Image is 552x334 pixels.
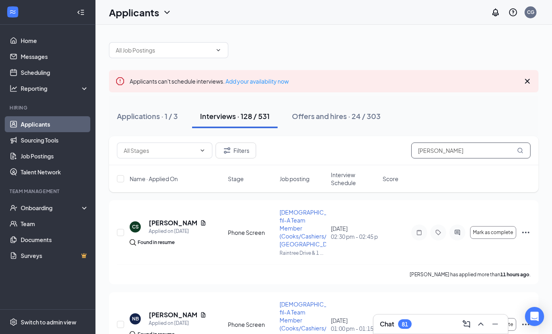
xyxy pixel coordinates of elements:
b: 11 hours ago [500,271,529,277]
div: Phone Screen [228,320,275,328]
input: Search in interviews [411,143,531,158]
span: Mark as complete [473,230,513,235]
svg: ComposeMessage [462,319,471,329]
div: 81 [402,321,408,328]
a: Home [21,33,89,49]
button: ChevronUp [474,318,487,330]
a: SurveysCrown [21,248,89,264]
div: Applied on [DATE] [149,227,206,235]
span: Applicants can't schedule interviews. [130,78,289,85]
div: Offers and hires · 24 / 303 [292,111,381,121]
button: Mark as complete [470,226,516,239]
span: 02:30 pm - 02:45 pm [331,232,378,240]
span: 01:00 pm - 01:15 pm [331,324,378,332]
svg: ChevronDown [199,147,206,154]
div: Phone Screen [228,229,275,236]
svg: QuestionInfo [508,8,518,17]
svg: MagnifyingGlass [517,147,523,154]
div: Applied on [DATE] [149,319,206,327]
a: Sourcing Tools [21,132,89,148]
div: NB [132,315,139,322]
div: CS [132,223,139,230]
svg: Collapse [77,8,85,16]
span: Job posting [280,175,309,183]
a: Job Postings [21,148,89,164]
div: Hiring [10,104,87,111]
h5: [PERSON_NAME] [149,311,197,319]
a: Applicants [21,116,89,132]
a: Talent Network [21,164,89,180]
a: Messages [21,49,89,64]
svg: Note [414,229,424,236]
button: Filter Filters [216,143,256,158]
span: Stage [228,175,244,183]
div: Found in resume [138,238,175,246]
svg: Ellipses [521,320,531,329]
svg: ChevronDown [162,8,172,17]
span: Score [383,175,398,183]
svg: ChevronDown [215,47,222,53]
svg: ChevronUp [476,319,486,329]
div: Switch to admin view [21,318,76,326]
input: All Job Postings [116,46,212,55]
svg: Document [200,220,206,226]
svg: Error [115,76,125,86]
svg: Analysis [10,84,17,92]
span: Name · Applied On [130,175,178,183]
p: Raintree Drive & 1 ... [280,250,327,256]
svg: ActiveChat [453,229,462,236]
svg: Settings [10,318,17,326]
div: Open Intercom Messenger [525,307,544,326]
span: Interview Schedule [331,171,378,187]
div: [DATE] [331,225,378,240]
div: Reporting [21,84,89,92]
div: Interviews · 128 / 531 [200,111,270,121]
div: [DATE] [331,316,378,332]
h5: [PERSON_NAME] [149,219,197,227]
img: search.bf7aa3482b7795d4f01b.svg [130,239,136,246]
h3: Chat [380,320,394,328]
svg: Document [200,312,206,318]
div: Onboarding [21,204,82,212]
div: CG [527,9,535,16]
button: Minimize [489,318,501,330]
a: Add your availability now [225,78,289,85]
svg: Minimize [490,319,500,329]
a: Documents [21,232,89,248]
svg: Filter [222,146,232,155]
div: Team Management [10,188,87,195]
div: Applications · 1 / 3 [117,111,178,121]
svg: UserCheck [10,204,17,212]
button: ComposeMessage [460,318,473,330]
svg: Ellipses [521,228,531,237]
svg: Notifications [491,8,500,17]
a: Team [21,216,89,232]
svg: WorkstreamLogo [9,8,17,16]
svg: Tag [433,229,443,236]
span: [DEMOGRAPHIC_DATA]-fil-A Team Member (Cooks/Cashiers/DriveThru) [GEOGRAPHIC_DATA] [280,209,353,248]
h1: Applicants [109,6,159,19]
svg: Cross [523,76,532,86]
input: All Stages [124,146,196,155]
a: Scheduling [21,64,89,80]
p: [PERSON_NAME] has applied more than . [410,271,531,278]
